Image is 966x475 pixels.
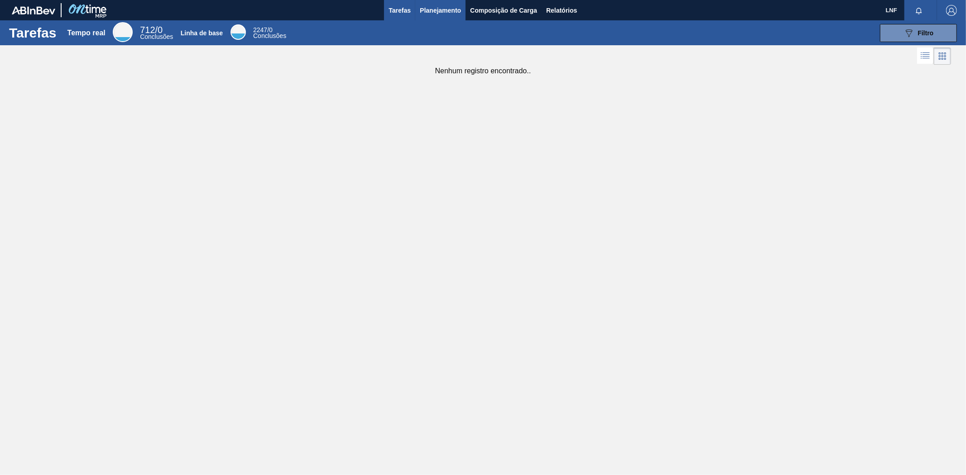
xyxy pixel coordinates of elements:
[253,26,267,33] span: 2247
[904,4,933,17] button: Notificações
[917,47,934,65] div: Visão em Lista
[113,22,133,42] div: Tempo real
[12,6,55,14] img: TNhmsLtSVTkK8tSr43FrP2fwEKptu5GPRR3wAAAABJRU5ErkJggg==
[918,29,934,37] font: Filtro
[886,7,897,14] font: LNF
[529,67,531,75] font: .
[67,29,106,37] font: Tempo real
[253,32,286,39] font: Conclusões
[420,7,461,14] font: Planejamento
[435,67,529,75] font: Nenhum registro encontrado.
[546,7,577,14] font: Relatórios
[140,25,155,35] span: 712
[9,25,57,40] font: Tarefas
[253,27,286,39] div: Linha de base
[267,26,269,33] font: /
[140,26,173,40] div: Tempo real
[155,25,158,35] font: /
[470,7,537,14] font: Composição de Carga
[158,25,163,35] font: 0
[181,29,223,37] font: Linha de base
[934,47,951,65] div: Visão em Cards
[140,33,173,40] font: Conclusões
[231,24,246,40] div: Linha de base
[946,5,957,16] img: Sair
[389,7,411,14] font: Tarefas
[880,24,957,42] button: Filtro
[269,26,273,33] font: 0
